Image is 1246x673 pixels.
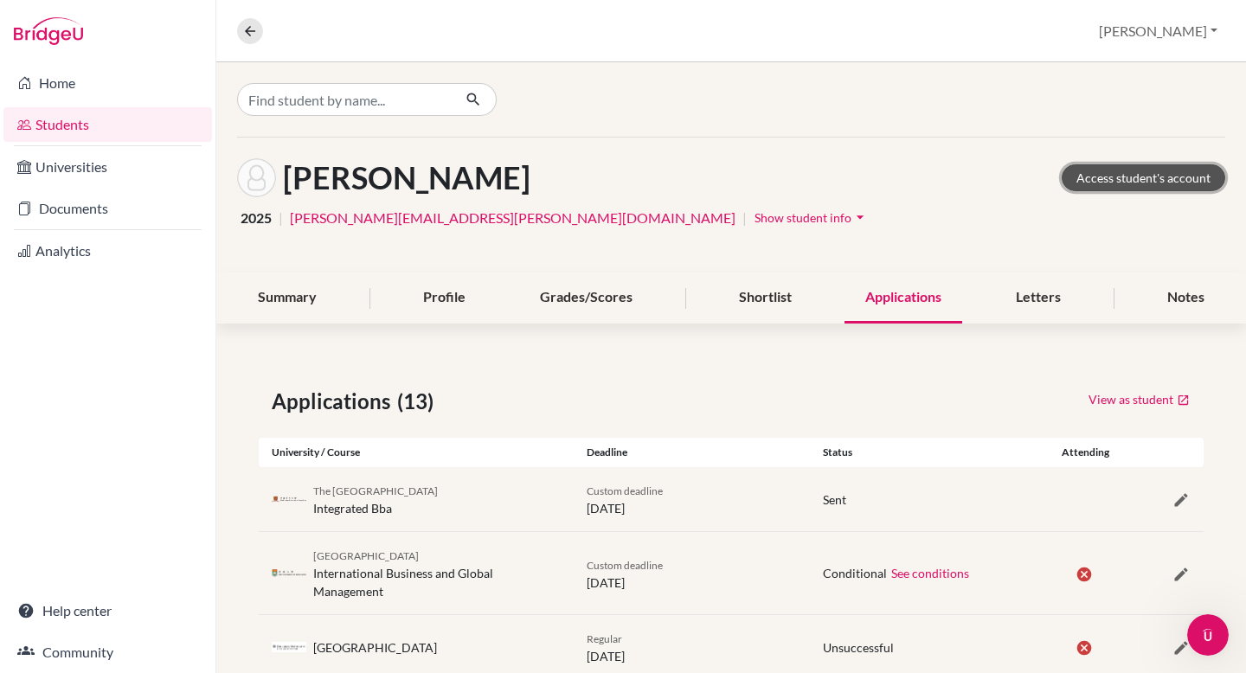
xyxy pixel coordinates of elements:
img: us_col_a9kib6ca.jpeg [272,642,306,653]
div: Summary [237,272,337,324]
div: Applications [845,272,962,324]
div: Letters [995,272,1082,324]
div: Notes [1146,272,1225,324]
a: Access student's account [1062,164,1225,191]
a: Help center [3,593,212,628]
div: Grades/Scores [519,272,653,324]
img: hk_hku_3y_9pupn.png [272,567,306,580]
img: Bridge-U [14,17,83,45]
img: Jimmy Lau's avatar [237,158,276,197]
span: Regular [587,632,622,645]
a: Students [3,107,212,142]
a: View as student [1088,386,1191,413]
div: Shortlist [718,272,812,324]
span: | [279,208,283,228]
span: Sent [823,492,846,507]
span: Custom deadline [587,484,663,497]
div: Deadline [574,445,810,460]
button: [PERSON_NAME] [1091,15,1225,48]
div: Status [810,445,1046,460]
a: Home [3,66,212,100]
h1: [PERSON_NAME] [283,159,530,196]
a: [PERSON_NAME][EMAIL_ADDRESS][PERSON_NAME][DOMAIN_NAME] [290,208,735,228]
div: Integrated Bba [313,481,438,517]
a: Analytics [3,234,212,268]
div: [DATE] [574,629,810,665]
span: Conditional [823,566,887,580]
span: Custom deadline [587,559,663,572]
span: Applications [272,386,397,417]
span: Show student info [755,210,851,225]
input: Find student by name... [237,83,452,116]
i: arrow_drop_down [851,208,869,226]
span: (13) [397,386,440,417]
a: Community [3,635,212,670]
span: [GEOGRAPHIC_DATA] [313,549,419,562]
div: International Business and Global Management [313,546,561,600]
span: | [742,208,747,228]
button: Show student infoarrow_drop_down [754,204,870,231]
iframe: Intercom live chat [1187,614,1229,656]
div: [GEOGRAPHIC_DATA] [313,638,437,657]
div: [DATE] [574,481,810,517]
img: hk_cuh_umd31uiy.png [272,493,306,506]
a: Universities [3,150,212,184]
button: See conditions [890,563,970,583]
a: Documents [3,191,212,226]
span: The [GEOGRAPHIC_DATA] [313,484,438,497]
div: [DATE] [574,555,810,592]
span: Unsuccessful [823,640,894,655]
div: Profile [402,272,486,324]
div: Attending [1046,445,1125,460]
div: University / Course [259,445,574,460]
span: 2025 [241,208,272,228]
